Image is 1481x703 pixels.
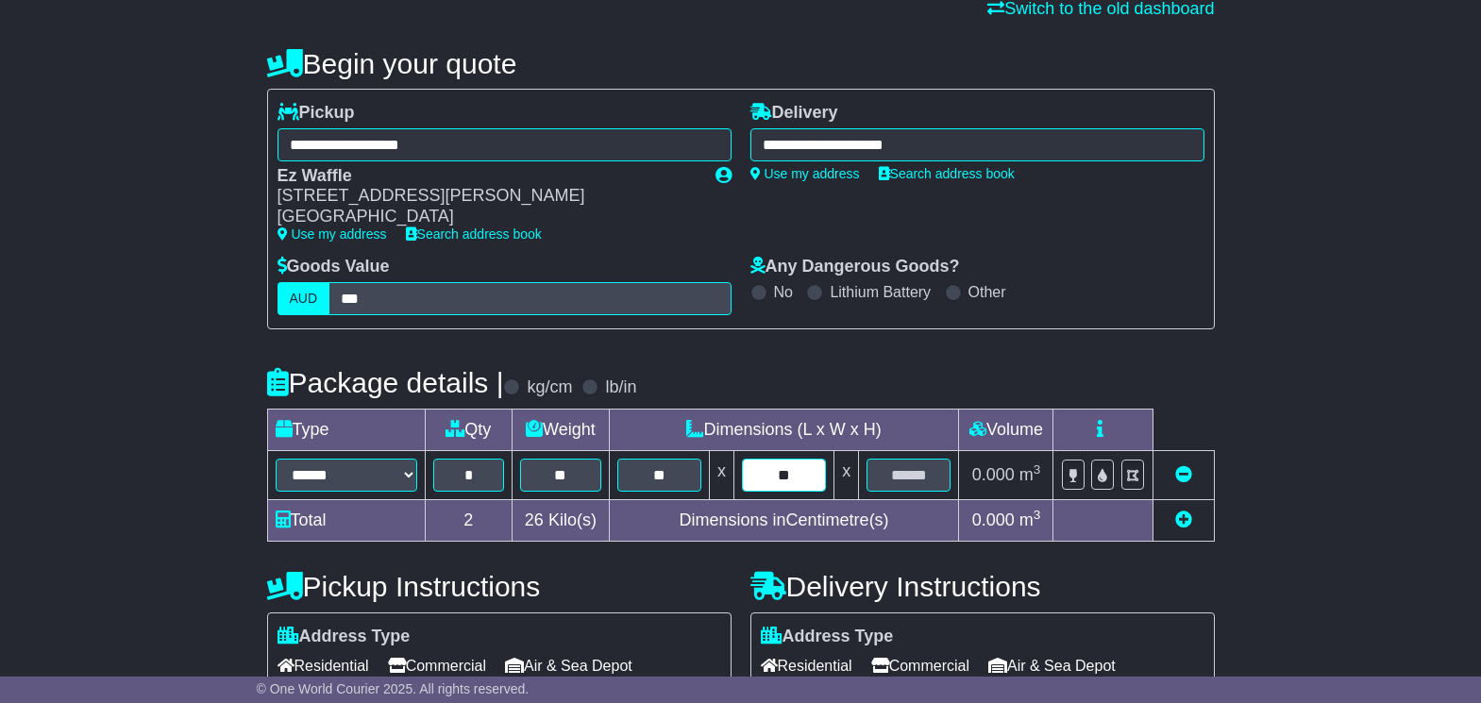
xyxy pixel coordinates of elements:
td: x [834,450,859,499]
a: Use my address [278,226,387,242]
td: 2 [425,499,513,541]
td: Qty [425,409,513,450]
td: Volume [959,409,1053,450]
label: No [774,283,793,301]
label: Address Type [278,627,411,647]
a: Search address book [879,166,1015,181]
label: lb/in [605,377,636,398]
div: [STREET_ADDRESS][PERSON_NAME] [278,186,697,207]
h4: Pickup Instructions [267,571,732,602]
span: Commercial [388,651,486,680]
a: Use my address [750,166,860,181]
label: Goods Value [278,257,390,277]
td: Type [267,409,425,450]
label: AUD [278,282,330,315]
td: Dimensions in Centimetre(s) [609,499,959,541]
sup: 3 [1034,462,1041,477]
span: Residential [278,651,369,680]
label: Address Type [761,627,894,647]
h4: Package details | [267,367,504,398]
span: © One World Courier 2025. All rights reserved. [257,681,530,696]
span: Residential [761,651,852,680]
td: Total [267,499,425,541]
label: Delivery [750,103,838,124]
span: 26 [525,511,544,529]
a: Remove this item [1175,465,1192,484]
label: Other [968,283,1006,301]
span: Air & Sea Depot [505,651,632,680]
div: [GEOGRAPHIC_DATA] [278,207,697,227]
span: 0.000 [972,465,1015,484]
span: 0.000 [972,511,1015,529]
label: Any Dangerous Goods? [750,257,960,277]
label: kg/cm [527,377,572,398]
div: Ez Waffle [278,166,697,187]
td: Kilo(s) [513,499,610,541]
h4: Begin your quote [267,48,1215,79]
h4: Delivery Instructions [750,571,1215,602]
span: Air & Sea Depot [988,651,1116,680]
sup: 3 [1034,508,1041,522]
a: Search address book [406,226,542,242]
label: Lithium Battery [830,283,931,301]
span: m [1019,465,1041,484]
td: Dimensions (L x W x H) [609,409,959,450]
span: Commercial [871,651,969,680]
td: Weight [513,409,610,450]
td: x [709,450,733,499]
a: Add new item [1175,511,1192,529]
span: m [1019,511,1041,529]
label: Pickup [278,103,355,124]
